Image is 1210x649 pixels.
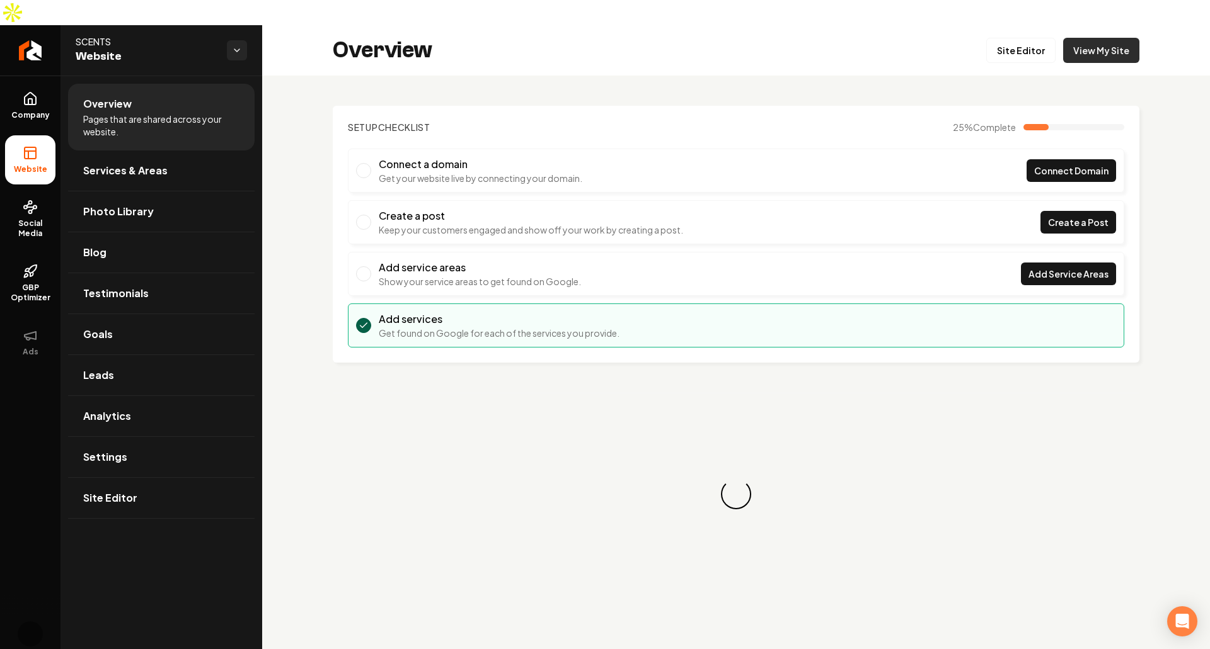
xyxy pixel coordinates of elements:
[5,189,55,249] a: Social Media
[68,478,255,518] a: Site Editor
[83,245,107,260] span: Blog
[83,286,149,301] span: Testimonials
[1021,262,1116,285] a: Add Service Areas
[5,81,55,130] a: Company
[953,121,1016,133] span: 25 %
[76,35,217,48] span: SCENTS
[1028,268,1109,281] span: Add Service Areas
[333,38,432,63] h2: Overview
[5,283,55,303] span: GBP Optimizer
[18,621,43,646] button: Open user button
[68,232,255,273] a: Blog
[68,273,255,313] a: Testimonials
[83,96,132,111] span: Overview
[76,48,217,65] span: Website
[721,479,751,509] div: Loading
[83,163,168,178] span: Services & Areas
[379,312,619,327] h3: Add services
[68,355,255,395] a: Leads
[1027,159,1116,182] a: Connect Domain
[68,314,255,354] a: Goals
[379,223,683,236] p: Keep your customers engaged and show off your work by creating a post.
[83,204,154,219] span: Photo Library
[83,449,127,465] span: Settings
[68,150,255,191] a: Services & Areas
[379,157,582,172] h3: Connect a domain
[9,164,52,174] span: Website
[1034,164,1109,178] span: Connect Domain
[379,260,581,275] h3: Add service areas
[986,38,1056,63] a: Site Editor
[83,327,113,342] span: Goals
[973,121,1016,133] span: Complete
[5,218,55,239] span: Social Media
[19,40,42,60] img: Rebolt Logo
[83,409,131,424] span: Analytics
[18,621,43,646] img: Sagar Soni
[348,121,430,133] h2: Checklist
[379,208,683,223] h3: Create a post
[18,347,43,357] span: Ads
[83,490,137,505] span: Site Editor
[68,191,255,232] a: Photo Library
[379,172,582,184] p: Get your website live by connecting your domain.
[379,275,581,288] p: Show your service areas to get found on Google.
[5,318,55,367] button: Ads
[6,110,55,120] span: Company
[1167,606,1197,636] div: Open Intercom Messenger
[83,113,239,138] span: Pages that are shared across your website.
[348,121,378,133] span: Setup
[379,327,619,339] p: Get found on Google for each of the services you provide.
[1048,216,1109,229] span: Create a Post
[1040,211,1116,234] a: Create a Post
[5,254,55,313] a: GBP Optimizer
[1063,38,1139,63] a: View My Site
[83,368,114,383] span: Leads
[68,396,255,436] a: Analytics
[68,437,255,477] a: Settings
